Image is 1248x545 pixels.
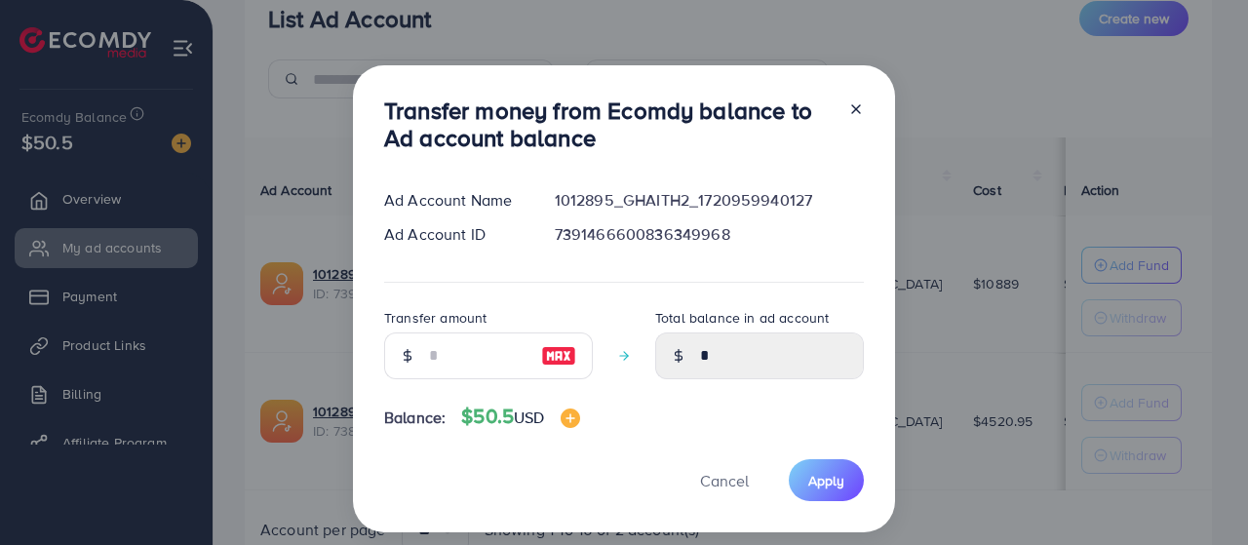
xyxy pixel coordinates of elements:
h3: Transfer money from Ecomdy balance to Ad account balance [384,97,833,153]
span: Apply [808,471,844,490]
iframe: Chat [1165,457,1233,530]
div: Ad Account ID [369,223,539,246]
button: Cancel [676,459,773,501]
button: Apply [789,459,864,501]
span: Cancel [700,470,749,491]
div: 7391466600836349968 [539,223,879,246]
label: Transfer amount [384,308,487,328]
span: USD [514,407,544,428]
img: image [561,409,580,428]
img: image [541,344,576,368]
span: Balance: [384,407,446,429]
h4: $50.5 [461,405,579,429]
div: 1012895_GHAITH2_1720959940127 [539,189,879,212]
div: Ad Account Name [369,189,539,212]
label: Total balance in ad account [655,308,829,328]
